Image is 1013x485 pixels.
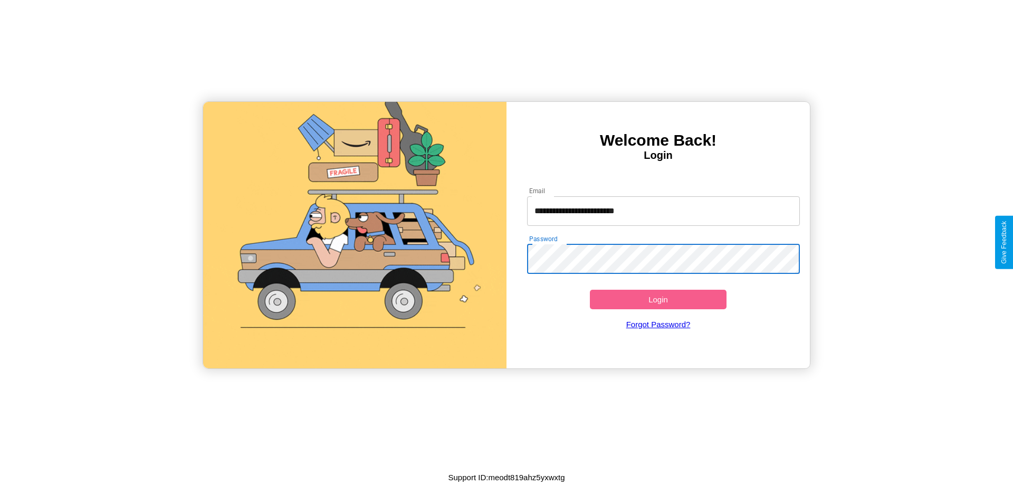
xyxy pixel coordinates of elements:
[529,234,557,243] label: Password
[522,309,795,339] a: Forgot Password?
[1000,221,1008,264] div: Give Feedback
[529,186,546,195] label: Email
[448,470,565,484] p: Support ID: meodt819ahz5yxwxtg
[506,131,810,149] h3: Welcome Back!
[506,149,810,161] h4: Login
[203,102,506,368] img: gif
[590,290,727,309] button: Login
